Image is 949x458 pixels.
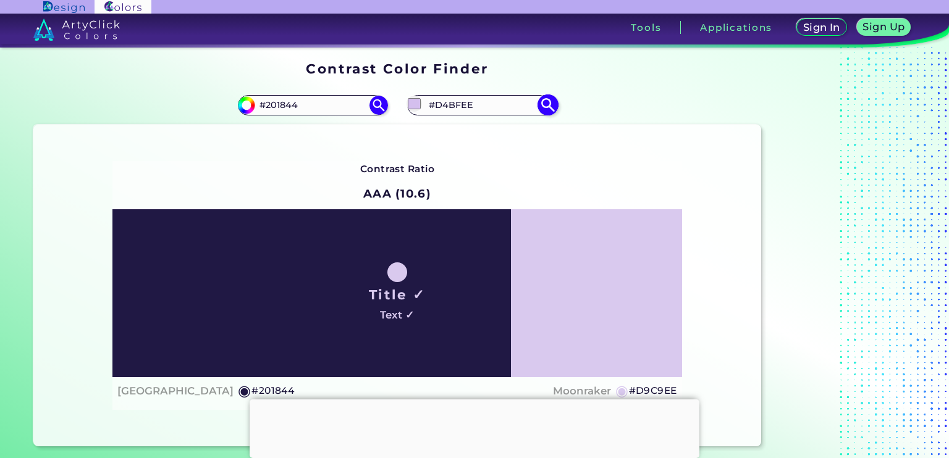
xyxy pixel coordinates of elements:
[250,399,699,455] iframe: Advertisement
[766,57,921,451] iframe: Advertisement
[553,382,611,400] h4: Moonraker
[629,383,677,399] h5: #D9C9EE
[863,22,905,31] h5: Sign Up
[360,163,435,175] strong: Contrast Ratio
[803,22,840,32] h5: Sign In
[424,97,539,114] input: type color 2..
[306,59,488,78] h1: Contrast Color Finder
[796,19,847,36] a: Sign In
[358,180,437,207] h2: AAA (10.6)
[238,383,251,398] h5: ◉
[857,19,911,36] a: Sign Up
[615,383,629,398] h5: ◉
[255,97,370,114] input: type color 1..
[33,19,120,41] img: logo_artyclick_colors_white.svg
[380,306,414,324] h4: Text ✓
[537,94,559,116] img: icon search
[369,96,388,114] img: icon search
[631,23,661,32] h3: Tools
[700,23,772,32] h3: Applications
[117,382,234,400] h4: [GEOGRAPHIC_DATA]
[43,1,85,13] img: ArtyClick Design logo
[251,383,294,399] h5: #201844
[369,285,426,304] h1: Title ✓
